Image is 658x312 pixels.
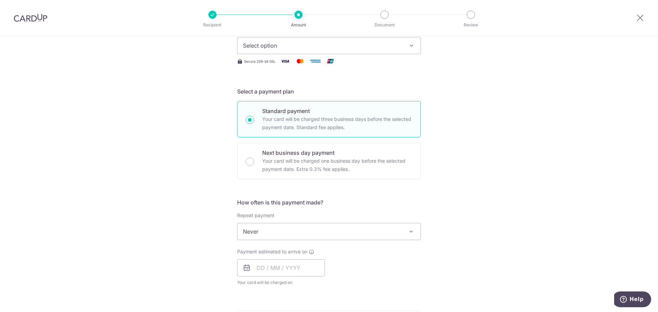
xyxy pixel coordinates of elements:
span: Payment estimated to arrive on [237,248,307,255]
p: Standard payment [262,107,412,115]
button: Select option [237,37,421,54]
img: Visa [278,57,292,65]
p: Document [359,22,410,28]
img: Union Pay [324,57,337,65]
span: Secure 256-bit SSL [244,59,276,64]
h5: How often is this payment made? [237,198,421,207]
img: Mastercard [293,57,307,65]
h5: Select a payment plan [237,87,421,96]
span: Never [237,223,421,240]
p: Review [446,22,496,28]
p: Amount [273,22,324,28]
p: Next business day payment [262,149,412,157]
img: CardUp [14,14,47,22]
p: Recipient [187,22,238,28]
p: Your card will be charged one business day before the selected payment date. Extra 0.3% fee applies. [262,157,412,173]
img: American Express [308,57,322,65]
label: Repeat payment [237,212,275,219]
iframe: Opens a widget where you can find more information [614,291,651,309]
span: Never [237,223,421,240]
p: Your card will be charged three business days before the selected payment date. Standard fee appl... [262,115,412,132]
input: DD / MM / YYYY [237,259,325,276]
span: Select option [243,41,403,50]
span: Your card will be charged on [237,279,325,286]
